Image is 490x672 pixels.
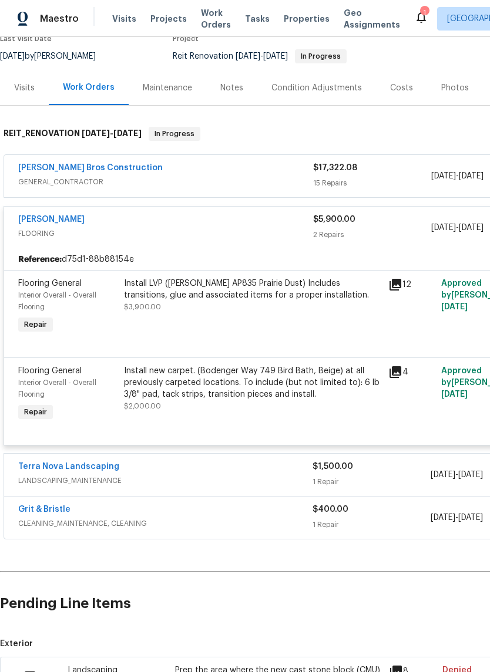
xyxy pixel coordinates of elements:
a: Grit & Bristle [18,505,71,514]
span: - [82,129,142,137]
div: 15 Repairs [313,177,431,189]
span: - [431,222,484,234]
span: Maestro [40,13,79,25]
div: Notes [220,82,243,94]
span: $2,000.00 [124,403,161,410]
span: [DATE] [441,390,468,399]
div: Work Orders [63,82,115,93]
div: 1 [420,7,428,19]
span: Repair [19,319,52,330]
span: Flooring General [18,367,82,375]
div: 12 [388,278,434,292]
span: - [236,52,288,60]
span: [DATE] [459,224,484,232]
span: Interior Overall - Overall Flooring [18,292,96,310]
span: [DATE] [459,172,484,180]
span: [DATE] [431,224,456,232]
a: [PERSON_NAME] [18,215,85,224]
div: 4 [388,365,434,379]
div: 2 Repairs [313,229,431,241]
div: Install new carpet. (Bodenger Way 749 Bird Bath, Beige) at all previously carpeted locations. To ... [124,365,381,400]
span: - [431,512,483,524]
span: Work Orders [201,7,231,31]
div: Condition Adjustments [271,82,362,94]
span: - [431,469,483,481]
div: 1 Repair [313,519,430,531]
span: [DATE] [236,52,260,60]
span: $1,500.00 [313,462,353,471]
span: Properties [284,13,330,25]
div: Visits [14,82,35,94]
span: LANDSCAPING_MAINTENANCE [18,475,313,487]
span: [DATE] [431,172,456,180]
span: $17,322.08 [313,164,357,172]
span: [DATE] [431,471,455,479]
span: [DATE] [113,129,142,137]
div: Costs [390,82,413,94]
span: - [431,170,484,182]
span: [DATE] [82,129,110,137]
span: [DATE] [458,471,483,479]
span: Tasks [245,15,270,23]
span: Visits [112,13,136,25]
div: Photos [441,82,469,94]
h6: REIT_RENOVATION [4,127,142,141]
a: Terra Nova Landscaping [18,462,119,471]
span: $400.00 [313,505,348,514]
span: $5,900.00 [313,215,355,224]
span: Reit Renovation [173,52,347,60]
span: [DATE] [441,303,468,311]
div: 1 Repair [313,476,430,488]
span: [DATE] [263,52,288,60]
span: FLOORING [18,228,313,239]
div: Maintenance [143,82,192,94]
span: [DATE] [431,514,455,522]
span: GENERAL_CONTRACTOR [18,176,313,188]
span: $3,900.00 [124,303,161,310]
span: [DATE] [458,514,483,522]
a: [PERSON_NAME] Bros Construction [18,164,163,172]
span: Project [173,35,199,42]
span: Geo Assignments [344,7,400,31]
span: In Progress [150,128,199,140]
span: CLEANING_MAINTENANCE, CLEANING [18,518,313,529]
b: Reference: [18,254,62,265]
span: Repair [19,406,52,418]
span: In Progress [296,53,345,60]
span: Projects [150,13,187,25]
div: Install LVP ([PERSON_NAME] AP835 Prairie Dust) Includes transitions, glue and associated items fo... [124,278,381,301]
span: Interior Overall - Overall Flooring [18,379,96,398]
span: Flooring General [18,279,82,288]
